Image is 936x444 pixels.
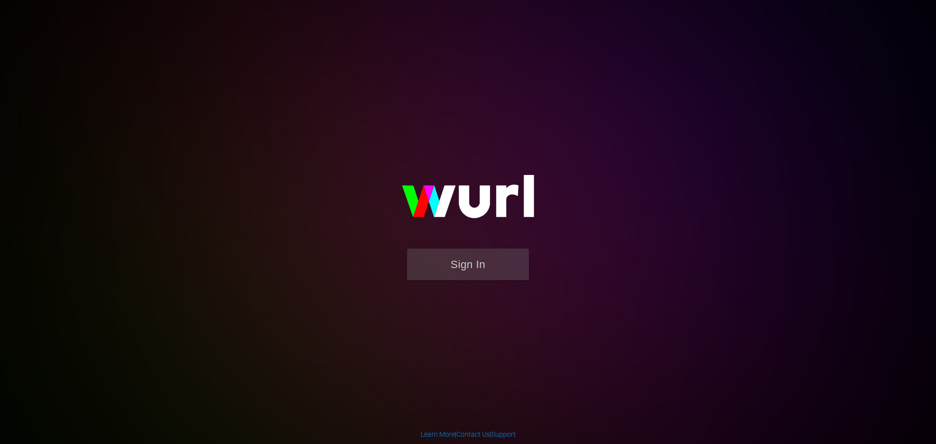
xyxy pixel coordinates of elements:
div: | | [421,429,516,439]
a: Learn More [421,430,455,438]
img: wurl-logo-on-black-223613ac3d8ba8fe6dc639794a292ebdb59501304c7dfd60c99c58986ef67473.svg [370,154,565,249]
button: Sign In [407,249,529,280]
a: Contact Us [456,430,490,438]
a: Support [491,430,516,438]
